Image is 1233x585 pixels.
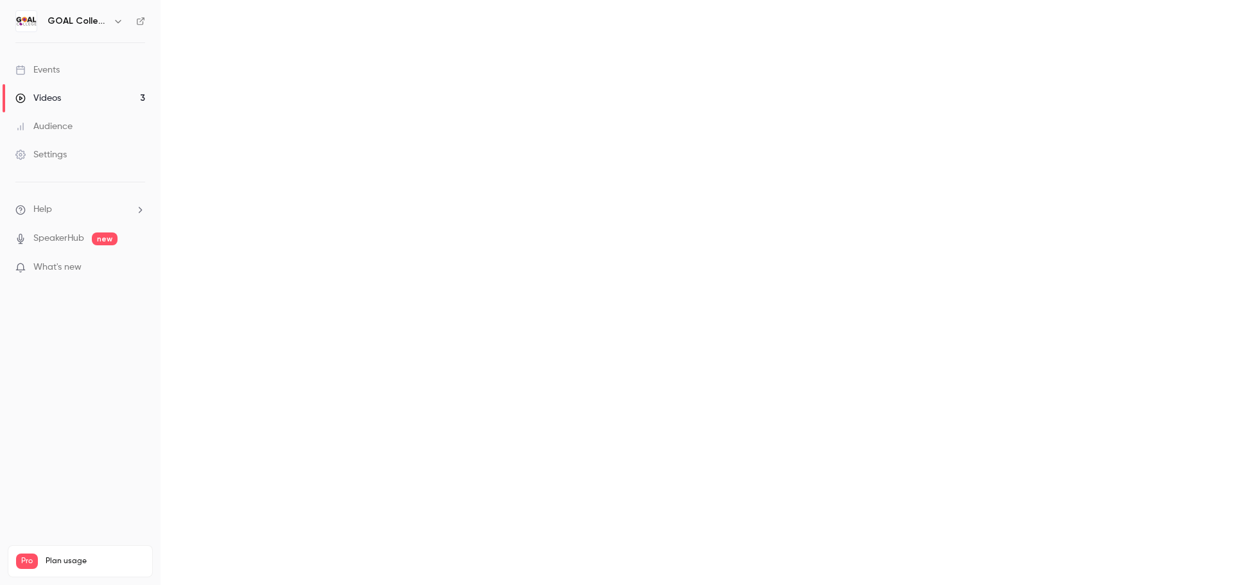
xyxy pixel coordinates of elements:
[16,11,37,31] img: GOAL College
[33,203,52,216] span: Help
[15,203,145,216] li: help-dropdown-opener
[16,554,38,569] span: Pro
[130,262,145,274] iframe: Noticeable Trigger
[92,232,118,245] span: new
[15,64,60,76] div: Events
[46,556,144,566] span: Plan usage
[15,148,67,161] div: Settings
[33,261,82,274] span: What's new
[15,120,73,133] div: Audience
[33,232,84,245] a: SpeakerHub
[48,15,108,28] h6: GOAL College
[15,92,61,105] div: Videos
